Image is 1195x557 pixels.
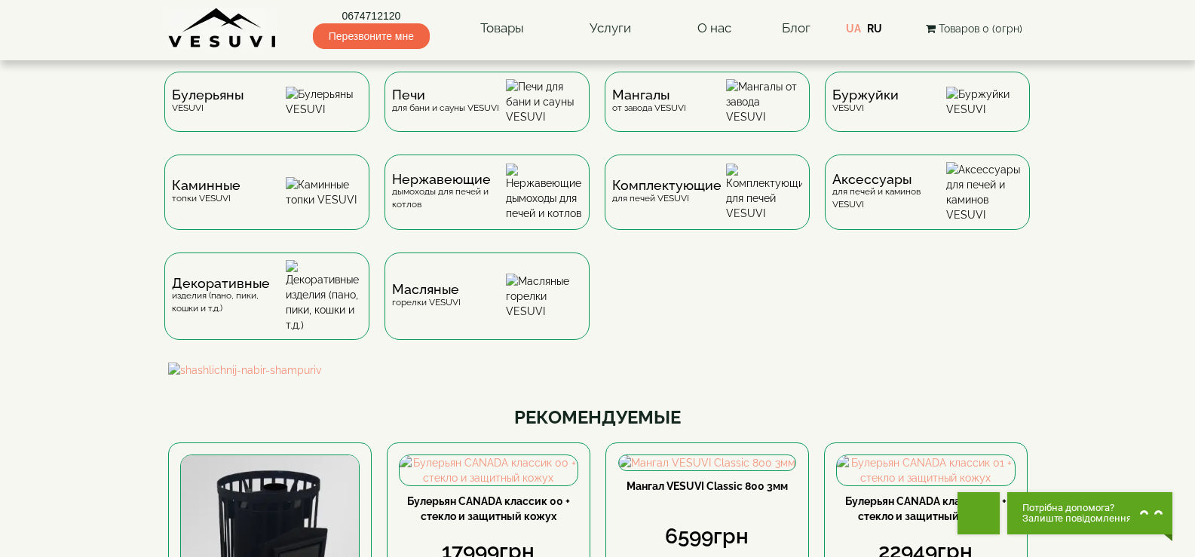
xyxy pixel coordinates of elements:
img: Каминные топки VESUVI [286,177,362,207]
img: shashlichnij-nabir-shampuriv [168,363,1028,378]
img: Завод VESUVI [168,8,277,49]
a: Печидля бани и сауны VESUVI Печи для бани и сауны VESUVI [377,72,597,155]
img: Булерьяны VESUVI [286,87,362,117]
div: топки VESUVI [172,179,241,204]
img: Аксессуары для печей и каминов VESUVI [946,162,1022,222]
span: Товаров 0 (0грн) [939,23,1022,35]
div: горелки VESUVI [392,283,461,308]
a: Услуги [575,11,646,46]
a: Булерьян CANADA классик 01 + стекло и защитный кожух [845,495,1007,522]
img: Мангалы от завода VESUVI [726,79,802,124]
div: для печей VESUVI [612,179,722,204]
a: О нас [682,11,746,46]
a: БуржуйкиVESUVI Буржуйки VESUVI [817,72,1037,155]
a: БулерьяныVESUVI Булерьяны VESUVI [157,72,377,155]
img: Масляные горелки VESUVI [506,274,582,319]
span: Мангалы [612,89,686,101]
a: Нержавеющиедымоходы для печей и котлов Нержавеющие дымоходы для печей и котлов [377,155,597,252]
a: Декоративныеизделия (пано, пики, кошки и т.д.) Декоративные изделия (пано, пики, кошки и т.д.) [157,252,377,363]
div: для бани и сауны VESUVI [392,89,499,114]
a: Мангалыот завода VESUVI Мангалы от завода VESUVI [597,72,817,155]
span: Декоративные [172,277,286,289]
a: Аксессуарыдля печей и каминов VESUVI Аксессуары для печей и каминов VESUVI [817,155,1037,252]
span: Залиште повідомлення [1022,513,1132,524]
span: Перезвоните мне [313,23,430,49]
a: Каминныетопки VESUVI Каминные топки VESUVI [157,155,377,252]
button: Товаров 0 (0грн) [921,20,1027,37]
div: от завода VESUVI [612,89,686,114]
a: Товары [465,11,539,46]
img: Булерьян CANADA классик 01 + стекло и защитный кожух [837,455,1015,485]
div: изделия (пано, пики, кошки и т.д.) [172,277,286,315]
a: Комплектующиедля печей VESUVI Комплектующие для печей VESUVI [597,155,817,252]
div: дымоходы для печей и котлов [392,173,506,211]
img: Комплектующие для печей VESUVI [726,164,802,221]
a: Мангал VESUVI Classic 800 3мм [627,480,788,492]
span: Печи [392,89,499,101]
div: VESUVI [832,89,899,114]
a: Масляныегорелки VESUVI Масляные горелки VESUVI [377,252,597,363]
a: Булерьян CANADA классик 00 + стекло и защитный кожух [407,495,570,522]
span: Комплектующие [612,179,722,191]
img: Декоративные изделия (пано, пики, кошки и т.д.) [286,260,362,332]
button: Chat button [1007,492,1172,534]
div: VESUVI [172,89,244,114]
span: Масляные [392,283,461,295]
span: Булерьяны [172,89,244,101]
img: Печи для бани и сауны VESUVI [506,79,582,124]
div: 6599грн [617,522,797,552]
img: Нержавеющие дымоходы для печей и котлов [506,164,582,221]
span: Аксессуары [832,173,946,185]
img: Мангал VESUVI Classic 800 3мм [619,455,795,470]
a: 0674712120 [313,8,430,23]
a: UA [846,23,861,35]
div: для печей и каминов VESUVI [832,173,946,211]
img: Булерьян CANADA классик 00 + стекло и защитный кожух [400,455,578,485]
a: RU [867,23,882,35]
a: Блог [782,20,810,35]
span: Буржуйки [832,89,899,101]
button: Get Call button [958,492,1000,534]
img: Буржуйки VESUVI [946,87,1022,117]
span: Нержавеющие [392,173,506,185]
span: Потрібна допомога? [1022,503,1132,513]
span: Каминные [172,179,241,191]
